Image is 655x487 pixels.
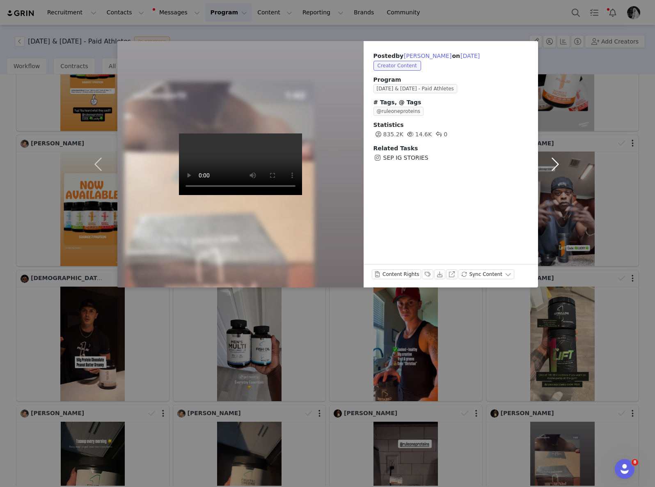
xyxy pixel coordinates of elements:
button: Content Rights [372,269,421,279]
span: 0 [434,131,447,138]
span: # Tags, @ Tags [373,99,421,106]
span: 14.6K [405,131,432,138]
span: Creator Content [373,61,421,71]
span: Related Tasks [373,145,418,152]
iframe: Intercom live chat [615,459,634,479]
span: Posted on [373,53,481,59]
span: Program [373,76,528,84]
button: Sync Content [458,269,514,279]
span: [DATE] & [DATE] - Paid Athletes [373,84,457,93]
span: @ruleoneproteins [373,107,424,116]
button: [PERSON_NAME] [403,51,452,61]
span: Statistics [373,122,404,128]
a: [DATE] & [DATE] - Paid Athletes [373,85,460,92]
button: [DATE] [460,51,480,61]
span: 835.2K [373,131,403,138]
span: by [396,53,452,59]
span: SEP IG STORIES [383,154,428,162]
span: 8 [632,459,638,466]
